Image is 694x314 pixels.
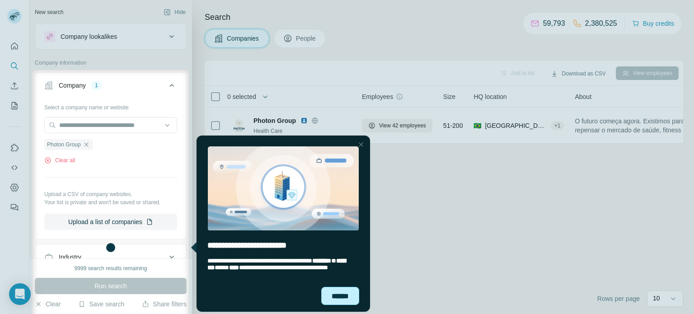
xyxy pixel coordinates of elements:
button: Share filters [142,300,187,309]
button: Industry [35,246,186,268]
span: Photon Group [47,141,81,149]
div: Select a company name or website [44,100,177,112]
button: Clear [35,300,61,309]
iframe: Tooltip [189,134,372,314]
div: Company [59,81,86,90]
button: Save search [78,300,124,309]
div: 1 [91,81,102,89]
button: Upload a list of companies [44,214,177,230]
p: Upload a CSV of company websites. [44,190,177,198]
p: Your list is private and won't be saved or shared. [44,198,177,206]
div: 9999 search results remaining [75,264,147,272]
button: Clear all [44,156,75,164]
div: Industry [59,253,81,262]
button: Company1 [35,75,186,100]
